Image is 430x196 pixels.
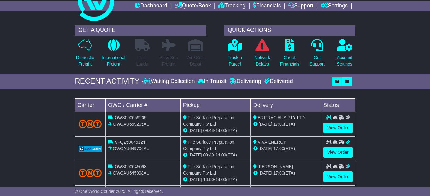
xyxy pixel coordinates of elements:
p: Air / Sea Depot [187,55,204,67]
a: View Order [323,171,353,182]
span: OWS000645098 [115,164,146,169]
span: OWS000659205 [115,115,146,120]
span: [DATE] [189,177,202,182]
div: RECENT ACTIVITY - [75,77,144,86]
a: CheckFinancials [280,39,300,71]
img: TNT_Domestic.png [79,169,102,177]
a: Settings [321,1,348,11]
a: Track aParcel [228,39,242,71]
a: NetworkDelays [254,39,270,71]
p: Network Delays [254,55,270,67]
div: (ETA) [253,145,318,152]
span: 14:00 [215,128,226,133]
div: Delivering [228,78,263,85]
span: [DATE] [189,153,202,157]
div: QUICK ACTIONS [224,25,355,36]
span: © One World Courier 2025. All rights reserved. [75,189,163,194]
span: [DATE] [259,171,272,175]
span: [DATE] [259,146,272,151]
div: Waiting Collection [144,78,196,85]
span: 10:00 [203,177,214,182]
span: BRITRAC AUS PTY LTD [258,115,305,120]
a: Quote/Book [175,1,211,11]
a: Support [288,1,313,11]
span: OWCAU659205AU [113,122,150,126]
a: InternationalFreight [102,39,126,71]
a: AccountSettings [337,39,353,71]
p: International Freight [102,55,125,67]
p: Check Financials [280,55,299,67]
a: View Order [323,147,353,158]
a: Tracking [218,1,245,11]
span: 14:00 [215,177,226,182]
span: 17:00 [273,122,284,126]
span: VFQZ50045124 [115,140,145,145]
td: Pickup [180,98,250,112]
div: - (ETA) [183,127,248,134]
span: The Surface Preparation Company Pty Ltd [183,140,234,151]
td: Status [321,98,355,112]
span: 09:48 [203,128,214,133]
p: Domestic Freight [76,55,94,67]
p: Air & Sea Freight [160,55,178,67]
span: 14:00 [215,153,226,157]
div: Delivered [263,78,293,85]
a: GetSupport [310,39,325,71]
span: [DATE] [259,122,272,126]
span: 17:00 [273,146,284,151]
span: OWCAU645098AU [113,171,150,175]
p: Account Settings [337,55,353,67]
td: Delivery [250,98,321,112]
span: VIVA ENERGY [258,140,286,145]
p: Full Loads [135,55,150,67]
span: The Surface Preparation Company Pty Ltd [183,164,234,175]
span: OWCAU649706AU [113,146,150,151]
a: Financials [253,1,281,11]
div: GET A QUOTE [75,25,206,36]
span: [PERSON_NAME] [258,164,293,169]
span: [DATE] [189,128,202,133]
span: 17:00 [273,171,284,175]
div: (ETA) [253,121,318,127]
div: (ETA) [253,170,318,176]
a: DomesticFreight [76,39,94,71]
div: In Transit [196,78,228,85]
td: OWC / Carrier # [106,98,180,112]
a: View Order [323,123,353,133]
span: 09:40 [203,153,214,157]
td: Carrier [75,98,106,112]
img: TNT_Domestic.png [79,120,102,128]
p: Track a Parcel [228,55,242,67]
div: - (ETA) [183,176,248,183]
div: - (ETA) [183,152,248,158]
p: Get Support [310,55,325,67]
span: The Surface Preparation Company Pty Ltd [183,115,234,126]
a: Dashboard [135,1,167,11]
img: GetCarrierServiceLogo [79,146,102,152]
